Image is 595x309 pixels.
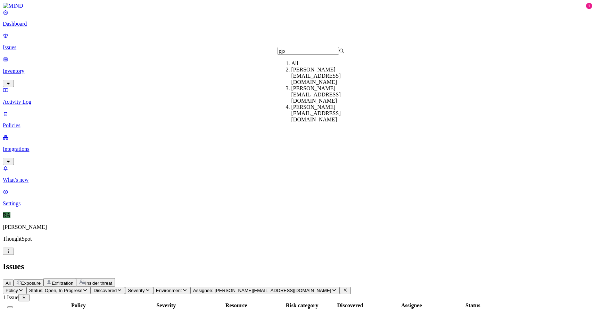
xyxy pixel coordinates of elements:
div: Assignee [377,302,446,309]
div: Discovered [325,302,376,309]
p: Integrations [3,146,592,152]
span: All [6,281,11,286]
p: [PERSON_NAME] [3,224,592,230]
p: Inventory [3,68,592,74]
a: Activity Log [3,87,592,105]
a: What's new [3,165,592,183]
span: 1 Issue [3,294,18,300]
p: Policies [3,122,592,129]
span: Insider threat [85,281,112,286]
p: What's new [3,177,592,183]
span: Policy [6,288,18,293]
p: Dashboard [3,21,592,27]
span: Environment [156,288,182,293]
a: Dashboard [3,9,592,27]
div: [PERSON_NAME][EMAIL_ADDRESS][DOMAIN_NAME] [291,67,358,85]
p: Settings [3,200,592,207]
span: Exfiltration [52,281,73,286]
a: Issues [3,33,592,51]
input: Search [278,48,339,55]
div: [PERSON_NAME][EMAIL_ADDRESS][DOMAIN_NAME] [291,104,358,123]
div: Risk category [281,302,323,309]
p: ThoughtSpot [3,236,592,242]
a: Policies [3,111,592,129]
div: Resource [193,302,280,309]
a: Inventory [3,56,592,86]
button: Select all [7,306,13,308]
span: Status: Open, In Progress [29,288,82,293]
span: Assignee: [PERSON_NAME][EMAIL_ADDRESS][DOMAIN_NAME] [193,288,331,293]
div: 1 [586,3,592,9]
span: Discovered [93,288,117,293]
a: Settings [3,189,592,207]
a: MIND [3,3,592,9]
p: Issues [3,44,592,51]
div: Status [447,302,498,309]
h2: Issues [3,262,592,271]
a: Integrations [3,134,592,164]
span: Severity [128,288,144,293]
div: All [291,60,358,67]
div: Policy [18,302,139,309]
span: RA [3,212,10,218]
p: Activity Log [3,99,592,105]
div: [PERSON_NAME][EMAIL_ADDRESS][DOMAIN_NAME] [291,85,358,104]
div: Severity [141,302,192,309]
img: MIND [3,3,23,9]
span: Exposure [21,281,41,286]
